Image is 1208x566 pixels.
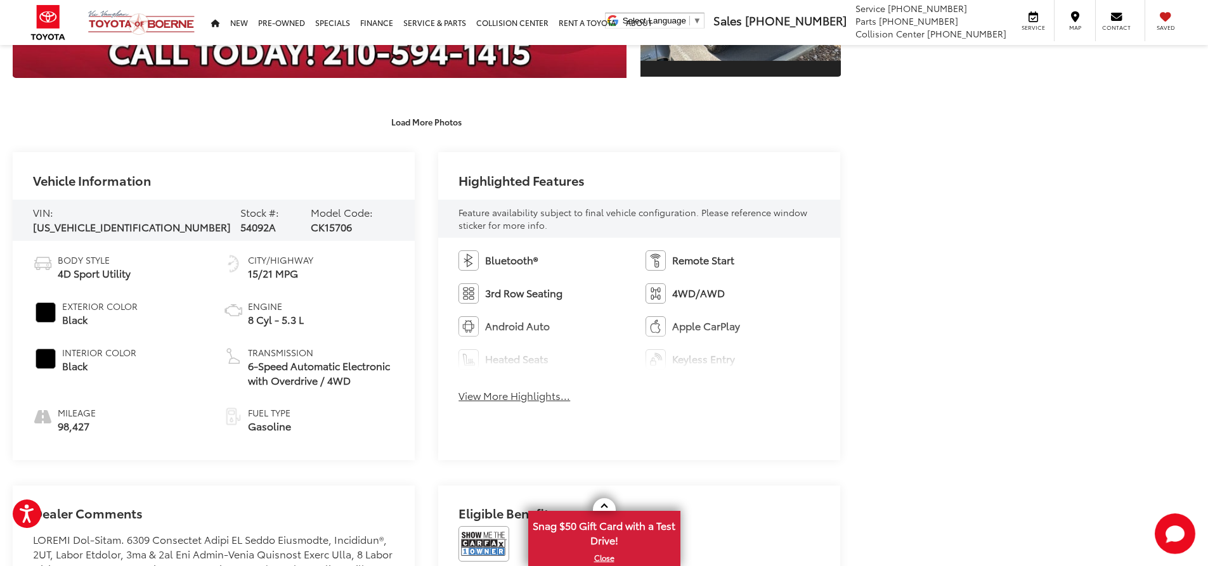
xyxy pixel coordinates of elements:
img: CarFax One Owner [458,526,509,562]
span: Mileage [58,406,96,419]
span: Gasoline [248,419,291,434]
h2: Vehicle Information [33,173,151,187]
span: Sales [713,12,742,29]
img: Vic Vaughan Toyota of Boerne [88,10,195,35]
button: Load More Photos [382,110,471,132]
button: Toggle Chat Window [1155,513,1195,554]
span: [PHONE_NUMBER] [888,2,967,15]
span: 6-Speed Automatic Electronic with Overdrive / 4WD [248,359,394,388]
span: Select Language [623,16,686,25]
i: mileage icon [33,406,51,424]
span: Engine [248,300,304,312]
span: 54092A [240,219,276,234]
span: #000000 [36,349,56,369]
span: [PHONE_NUMBER] [927,27,1006,40]
span: Contact [1102,23,1131,32]
span: [US_VEHICLE_IDENTIFICATION_NUMBER] [33,219,231,234]
span: 98,427 [58,419,96,434]
span: Service [1019,23,1048,32]
span: 3rd Row Seating [485,286,562,300]
img: 4WD/AWD [646,283,666,304]
button: View More Highlights... [458,389,570,403]
span: City/Highway [248,254,313,266]
span: Bluetooth® [485,253,538,267]
a: Select Language​ [623,16,701,25]
span: 15/21 MPG [248,266,313,281]
span: Exterior Color [62,300,138,312]
span: Remote Start [672,253,734,267]
span: Transmission [248,346,394,359]
span: [PHONE_NUMBER] [745,12,847,29]
h2: Dealer Comments [33,506,394,532]
span: Fuel Type [248,406,291,419]
span: Model Code: [311,205,373,219]
svg: Start Chat [1155,513,1195,554]
span: Collision Center [855,27,925,40]
img: Android Auto [458,316,479,337]
span: VIN: [33,205,53,219]
span: Body Style [58,254,131,266]
span: 4WD/AWD [672,286,725,300]
span: Service [855,2,885,15]
span: ​ [689,16,690,25]
span: Black [62,359,136,373]
img: Fuel Economy [223,254,244,274]
img: Apple CarPlay [646,316,666,337]
span: Black [62,312,138,327]
span: Interior Color [62,346,136,359]
img: Bluetooth® [458,250,479,271]
span: 8 Cyl - 5.3 L [248,312,304,327]
span: Stock #: [240,205,279,219]
img: Remote Start [646,250,666,271]
span: [PHONE_NUMBER] [879,15,958,27]
h2: Highlighted Features [458,173,585,187]
span: Feature availability subject to final vehicle configuration. Please reference window sticker for ... [458,206,807,231]
span: Parts [855,15,876,27]
span: Saved [1152,23,1179,32]
img: 3rd Row Seating [458,283,479,304]
span: 4D Sport Utility [58,266,131,281]
span: #000000 [36,302,56,323]
span: Map [1061,23,1089,32]
span: ▼ [693,16,701,25]
h2: Eligible Benefits [458,506,820,526]
span: Snag $50 Gift Card with a Test Drive! [529,512,679,551]
span: CK15706 [311,219,352,234]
